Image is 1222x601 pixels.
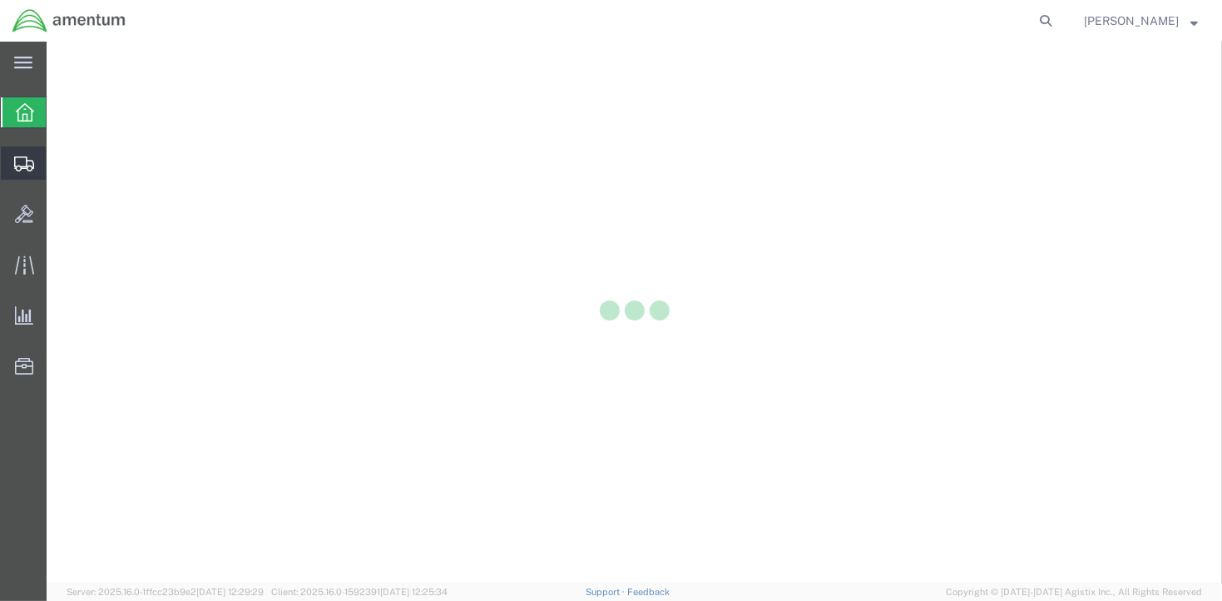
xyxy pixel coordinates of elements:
[1084,12,1179,30] span: Juan Alvarado
[271,587,448,597] span: Client: 2025.16.0-1592391
[946,585,1202,599] span: Copyright © [DATE]-[DATE] Agistix Inc., All Rights Reserved
[196,587,264,597] span: [DATE] 12:29:29
[380,587,448,597] span: [DATE] 12:25:34
[586,587,627,597] a: Support
[627,587,670,597] a: Feedback
[67,587,264,597] span: Server: 2025.16.0-1ffcc23b9e2
[12,8,126,33] img: logo
[1083,11,1199,31] button: [PERSON_NAME]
